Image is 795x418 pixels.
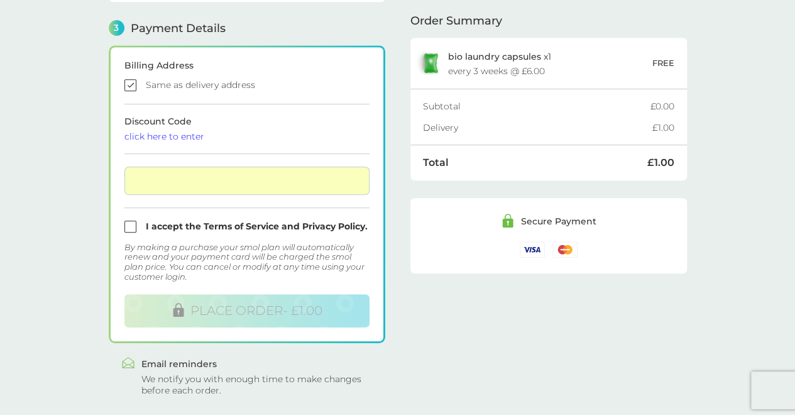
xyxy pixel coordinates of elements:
div: Delivery [423,123,652,132]
div: Subtotal [423,102,650,111]
div: Total [423,158,647,168]
span: Order Summary [410,15,502,26]
p: x 1 [448,52,551,62]
img: /assets/icons/cards/visa.svg [520,241,545,257]
div: £1.00 [647,158,674,168]
div: £1.00 [652,123,674,132]
span: Discount Code [124,116,370,141]
div: Billing Address [124,61,370,70]
div: click here to enter [124,132,370,141]
div: Email reminders [141,360,373,368]
div: every 3 weeks @ £6.00 [448,67,545,75]
div: Secure Payment [521,217,596,226]
span: 3 [109,20,124,36]
span: bio laundry capsules [448,51,541,62]
p: FREE [652,57,674,70]
span: PLACE ORDER - £1.00 [190,303,322,318]
div: £0.00 [650,102,674,111]
button: PLACE ORDER- £1.00 [124,294,370,327]
iframe: Secure card payment input frame [129,175,365,186]
div: By making a purchase your smol plan will automatically renew and your payment card will be charge... [124,243,370,282]
img: /assets/icons/cards/mastercard.svg [552,241,578,257]
span: Payment Details [131,23,226,34]
div: We notify you with enough time to make changes before each order. [141,373,373,396]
